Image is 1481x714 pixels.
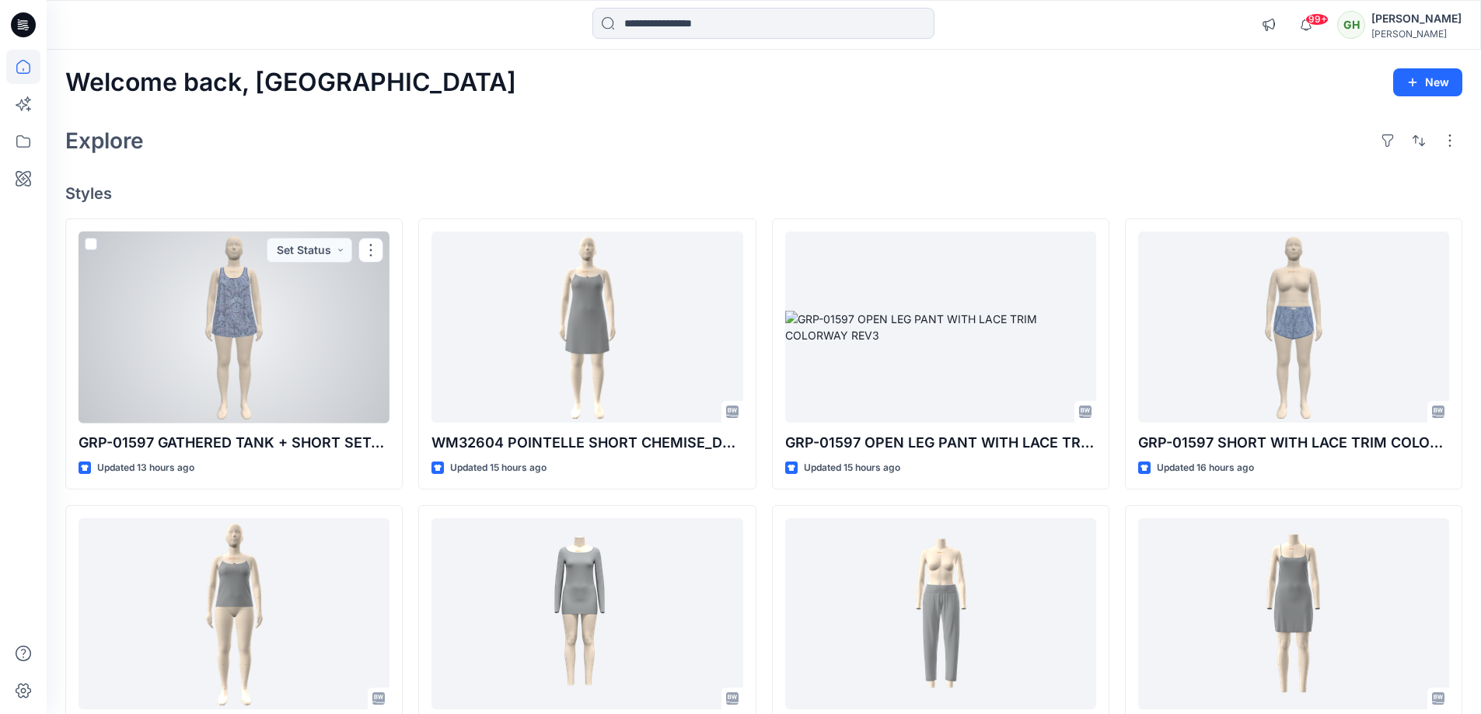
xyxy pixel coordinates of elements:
p: Updated 15 hours ago [804,460,900,476]
p: Updated 16 hours ago [1157,460,1254,476]
a: D60037_REV01 [431,518,742,710]
div: [PERSON_NAME] [1371,9,1462,28]
a: WM32604 POINTELLE SHORT CHEMISE_DEV_REV2 [431,232,742,423]
div: [PERSON_NAME] [1371,28,1462,40]
h4: Styles [65,184,1462,203]
p: WM32604 POINTELLE SHORT CHEMISE_DEV_REV2 [431,432,742,454]
p: GRP-01597 SHORT WITH LACE TRIM COLORWAY REV4 [1138,432,1449,454]
a: WM32601 POINTELLE TANK_REV2 [79,518,389,710]
button: New [1393,68,1462,96]
h2: Explore [65,128,144,153]
p: Updated 15 hours ago [450,460,547,476]
p: GRP-01597 OPEN LEG PANT WITH LACE TRIM COLORWAY REV3 [785,432,1096,454]
h2: Welcome back, [GEOGRAPHIC_DATA] [65,68,516,97]
a: D20037_REV1 [1138,518,1449,710]
a: GRP-01597 GATHERED TANK + SHORT SET_ COLORWAY REV3 [79,232,389,423]
div: GH [1337,11,1365,39]
a: GRP-01597 OPEN LEG PANT WITH LACE TRIM COLORWAY REV3 [785,232,1096,423]
a: GRP-01597 SHORT WITH LACE TRIM COLORWAY REV4 [1138,232,1449,423]
p: Updated 13 hours ago [97,460,194,476]
p: GRP-01597 GATHERED TANK + SHORT SET_ COLORWAY REV3 [79,432,389,454]
span: 99+ [1305,13,1329,26]
a: D70037 DEV [785,518,1096,710]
